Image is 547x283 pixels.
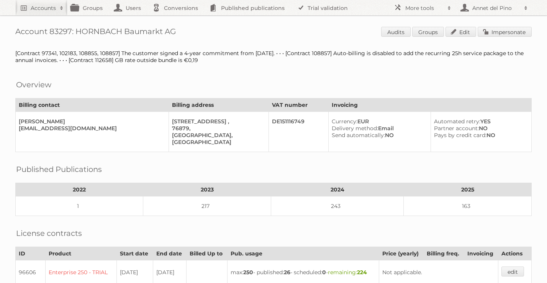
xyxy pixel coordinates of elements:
span: Send automatically: [332,132,385,139]
div: NO [332,132,424,139]
th: Billed Up to [186,247,227,260]
th: Actions [498,247,531,260]
th: Invoicing [329,98,532,112]
div: [GEOGRAPHIC_DATA], [172,132,262,139]
div: NO [434,132,525,139]
th: Price (yearly) [379,247,423,260]
div: EUR [332,118,424,125]
th: 2023 [143,183,271,196]
span: remaining: [328,269,367,276]
th: Pub. usage [227,247,379,260]
strong: 0 [322,269,326,276]
span: Delivery method: [332,125,378,132]
div: NO [434,125,525,132]
a: edit [501,267,524,276]
div: [Contract 97341, 102183, 108855, 108857] The customer signed a 4-year commitment from [DATE]. • •... [15,50,532,64]
h1: Account 83297: HORNBACH Baumarkt AG [15,27,532,38]
th: Invoicing [464,247,498,260]
h2: More tools [405,4,444,12]
span: Pays by credit card: [434,132,486,139]
td: 217 [143,196,271,216]
td: 163 [404,196,532,216]
div: [GEOGRAPHIC_DATA] [172,139,262,146]
th: Billing contact [16,98,169,112]
a: Audits [381,27,411,37]
span: Partner account: [434,125,479,132]
div: [PERSON_NAME] [19,118,162,125]
span: Currency: [332,118,357,125]
div: [EMAIL_ADDRESS][DOMAIN_NAME] [19,125,162,132]
th: Billing address [169,98,269,112]
th: Billing freq. [424,247,464,260]
h2: Annet del Pino [470,4,520,12]
th: ID [16,247,46,260]
div: 76879, [172,125,262,132]
a: Impersonate [478,27,532,37]
div: Email [332,125,424,132]
strong: 26 [284,269,290,276]
div: [STREET_ADDRESS] , [172,118,262,125]
strong: 250 [243,269,253,276]
th: 2025 [404,183,532,196]
div: YES [434,118,525,125]
th: 2024 [271,183,404,196]
th: 2022 [16,183,143,196]
th: Product [45,247,116,260]
strong: 224 [357,269,367,276]
span: Automated retry: [434,118,480,125]
td: 1 [16,196,143,216]
th: VAT number [269,98,329,112]
th: End date [153,247,186,260]
a: Groups [412,27,444,37]
h2: License contracts [16,227,82,239]
td: 243 [271,196,404,216]
h2: Overview [16,79,51,90]
h2: Accounts [31,4,56,12]
a: Edit [445,27,476,37]
td: DE151116749 [269,112,329,152]
h2: Published Publications [16,164,102,175]
th: Start date [116,247,153,260]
